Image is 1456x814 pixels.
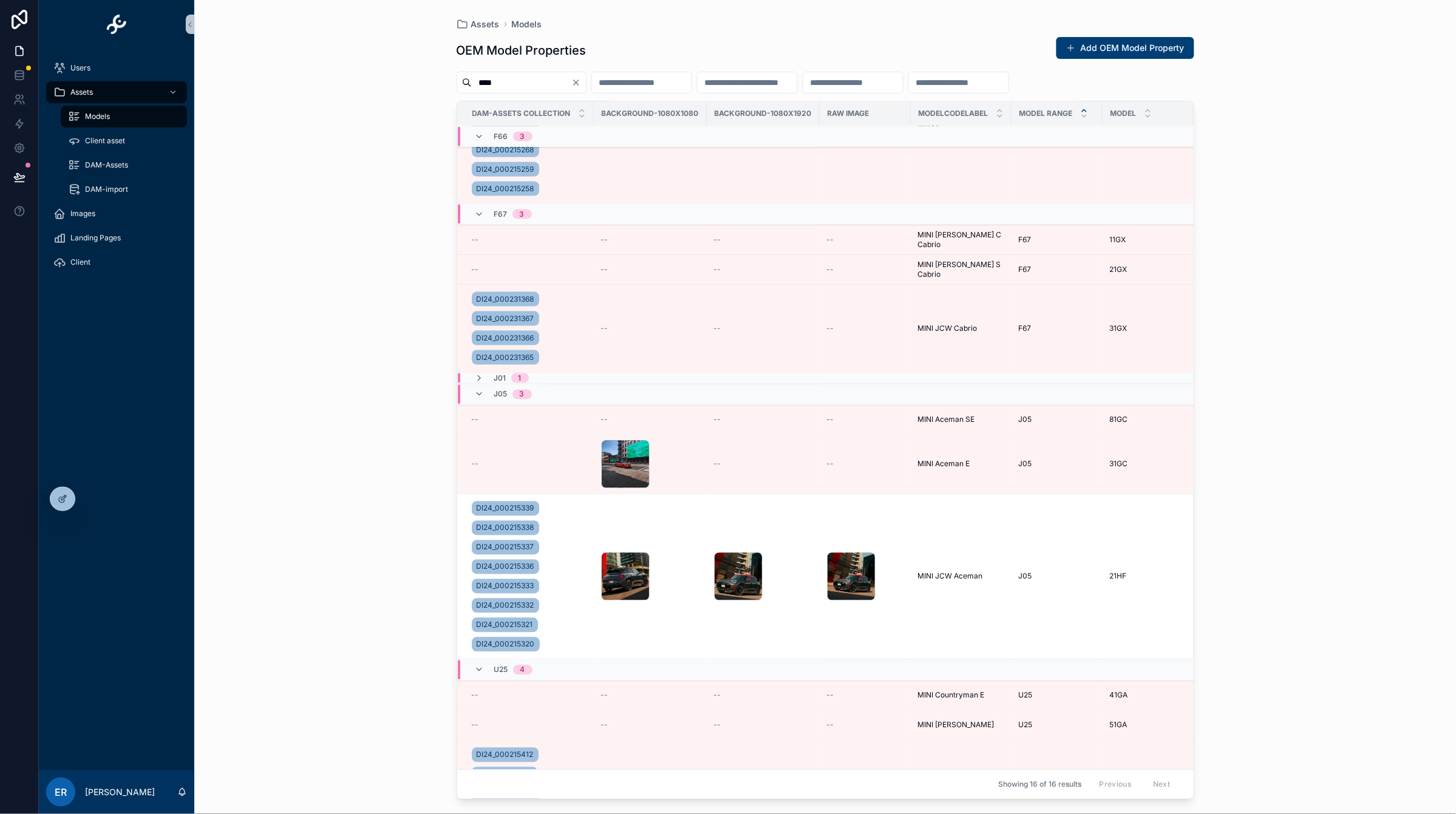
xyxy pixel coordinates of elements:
[918,460,1004,469] a: MINI Aceman E
[472,691,479,700] span: --
[827,235,834,245] span: --
[1110,324,1186,333] a: 31GX
[70,233,121,243] span: Landing Pages
[601,721,699,730] a: --
[602,109,699,118] span: Background-1080x1080
[477,504,534,514] span: DI24_000215339
[601,265,699,274] a: --
[472,415,587,425] a: --
[472,499,587,654] a: DI24_000215339DI24_000215338DI24_000215337DI24_000215336DI24_000215333DI24_000215332DI24_00021532...
[918,460,970,469] span: MINI Aceman E
[1110,572,1186,582] a: 21HF
[457,42,587,59] h1: OEM Model Properties
[714,324,721,333] span: --
[477,640,535,650] span: DI24_000215320
[827,265,834,274] span: --
[512,18,542,30] a: Models
[1110,460,1186,469] a: 31GC
[918,691,985,700] span: MINI Countryman E
[918,230,1004,249] a: MINI [PERSON_NAME] C Cabrio
[1019,235,1032,245] span: F67
[714,235,812,245] a: --
[918,260,1004,279] span: MINI [PERSON_NAME] S Cabrio
[714,265,812,274] a: --
[472,162,539,177] a: DI24_000215259
[61,178,187,200] a: DAM-import
[1019,415,1095,425] a: J05
[520,132,525,141] div: 3
[472,599,539,613] a: DI24_000215332
[472,767,537,782] a: DI24_000215411
[457,18,500,30] a: Assets
[918,324,978,333] span: MINI JCW Cabrio
[477,543,534,552] span: DI24_000215337
[1110,721,1128,730] span: 51GA
[472,143,539,157] a: DI24_000215268
[46,203,187,225] a: Images
[472,579,539,594] a: DI24_000215333
[520,665,525,675] div: 4
[1056,37,1194,59] button: Add OEM Model Property
[601,265,608,274] span: --
[472,721,587,730] a: --
[85,786,155,798] p: [PERSON_NAME]
[601,415,699,425] a: --
[827,721,903,730] a: --
[494,390,508,399] span: J05
[601,235,608,245] span: --
[571,78,586,87] button: Clear
[61,106,187,127] a: Models
[1019,265,1032,274] span: F67
[714,324,812,333] a: --
[1019,324,1095,333] a: F67
[46,57,187,79] a: Users
[1019,721,1033,730] span: U25
[1019,572,1032,582] span: J05
[1110,235,1186,245] a: 11GX
[477,523,534,533] span: DI24_000215338
[827,324,903,333] a: --
[1019,460,1032,469] span: J05
[39,49,194,289] div: scrollable content
[918,324,1004,333] a: MINI JCW Cabrio
[827,721,834,730] span: --
[918,691,1004,700] a: MINI Countryman E
[918,572,983,582] span: MINI JCW Aceman
[85,112,110,121] span: Models
[1110,265,1128,274] span: 21GX
[1019,691,1033,700] span: U25
[918,721,995,730] span: MINI [PERSON_NAME]
[601,324,608,333] span: --
[85,160,128,170] span: DAM-Assets
[998,780,1081,790] span: Showing 16 of 16 results
[494,209,508,219] span: F67
[70,257,90,267] span: Client
[472,181,539,196] a: DI24_000215258
[471,18,500,30] span: Assets
[827,415,903,425] a: --
[520,209,525,219] div: 3
[46,227,187,249] a: Landing Pages
[477,562,534,572] span: DI24_000215336
[827,691,834,700] span: --
[828,109,869,118] span: RAW image
[519,373,522,383] div: 1
[1019,324,1032,333] span: F67
[1019,109,1073,118] span: Model Range
[601,324,699,333] a: --
[827,460,903,469] a: --
[715,109,812,118] span: Background-1080x1920
[1019,460,1095,469] a: J05
[714,415,721,425] span: --
[477,353,534,362] span: DI24_000231365
[477,294,534,304] span: DI24_000231368
[714,721,721,730] span: --
[472,350,539,365] a: DI24_000231365
[918,415,1004,425] a: MINI Aceman SE
[827,415,834,425] span: --
[477,601,534,611] span: DI24_000215332
[472,265,587,274] a: --
[477,582,534,591] span: DI24_000215333
[472,331,539,345] a: DI24_000231366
